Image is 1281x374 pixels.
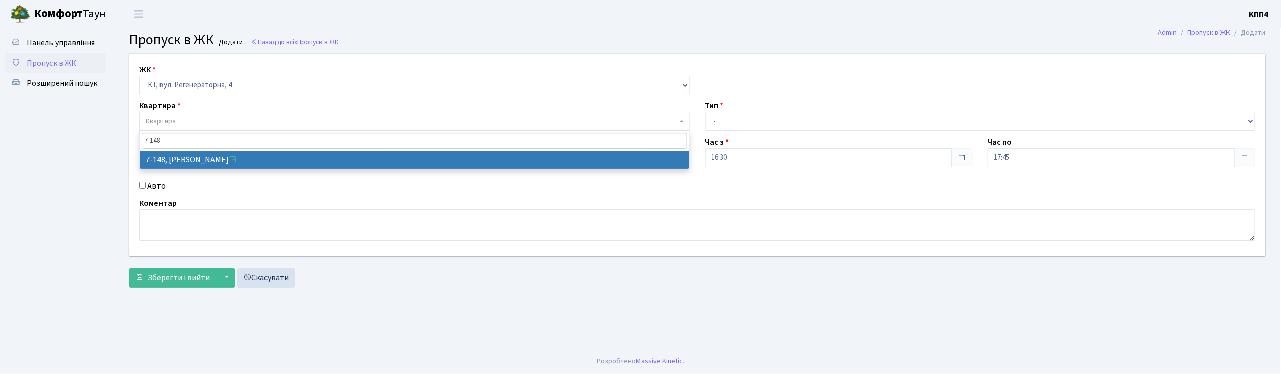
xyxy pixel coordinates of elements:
[988,136,1012,148] label: Час по
[705,100,724,112] label: Тип
[139,100,181,112] label: Квартира
[27,78,97,89] span: Розширений пошук
[1249,8,1269,20] a: КПП4
[297,37,339,47] span: Пропуск в ЖК
[597,356,684,367] div: Розроблено .
[10,4,30,24] img: logo.png
[217,38,246,47] small: Додати .
[1143,22,1281,43] nav: breadcrumb
[147,180,166,192] label: Авто
[1249,9,1269,20] b: КПП4
[5,73,106,93] a: Розширений пошук
[139,197,177,209] label: Коментар
[5,53,106,73] a: Пропуск в ЖК
[129,268,217,288] button: Зберегти і вийти
[636,356,683,366] a: Massive Kinetic
[126,6,151,22] button: Переключити навігацію
[148,272,210,284] span: Зберегти і вийти
[146,116,176,126] span: Квартира
[237,268,295,288] a: Скасувати
[34,6,106,23] span: Таун
[129,30,214,50] span: Пропуск в ЖК
[27,37,95,49] span: Панель управління
[27,58,76,69] span: Пропуск в ЖК
[1188,27,1231,38] a: Пропуск в ЖК
[140,151,689,169] li: 7-148, [PERSON_NAME]
[705,136,729,148] label: Час з
[5,33,106,53] a: Панель управління
[1231,27,1266,38] li: Додати
[139,64,156,76] label: ЖК
[34,6,83,22] b: Комфорт
[251,37,339,47] a: Назад до всіхПропуск в ЖК
[1158,27,1177,38] a: Admin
